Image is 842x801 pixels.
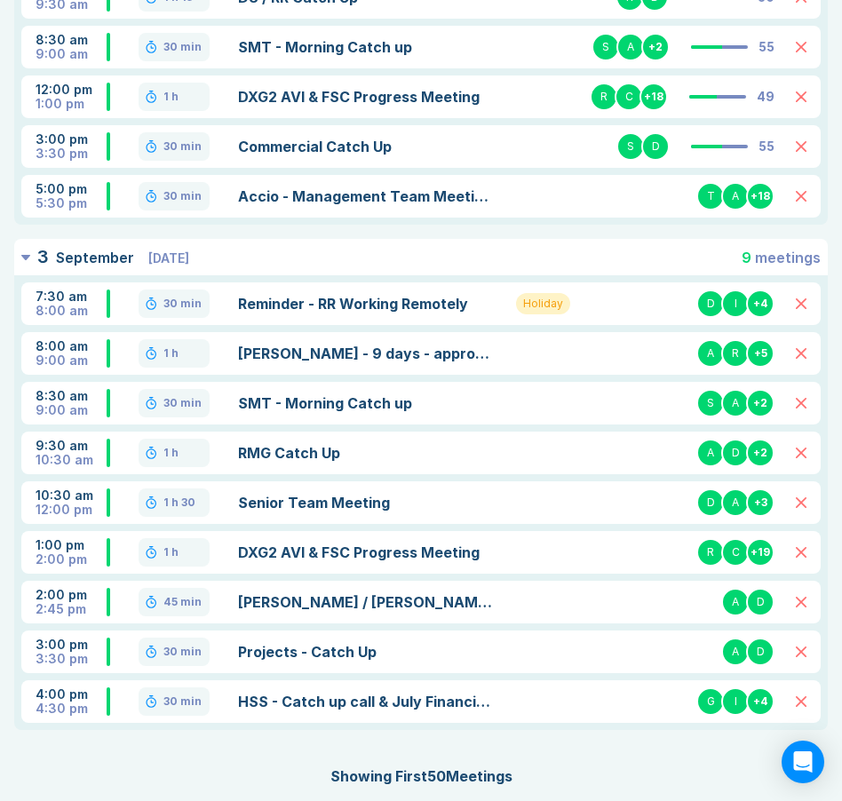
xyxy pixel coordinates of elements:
a: DXG2 AVI & FSC Progress Meeting [238,86,495,107]
button: Delete [796,646,806,657]
a: DXG2 AVI & FSC Progress Meeting [238,542,495,563]
div: 9:00 am [36,47,107,61]
div: 1 h [163,346,179,361]
div: D [696,289,725,318]
button: Delete [796,191,806,202]
div: 55 [759,139,774,154]
div: A [721,588,750,616]
div: Holiday [516,293,570,314]
div: 30 min [163,645,202,659]
a: Commercial Catch Up [238,136,495,157]
div: I [721,289,750,318]
button: Delete [796,448,806,458]
div: A [721,488,750,517]
div: 49 [757,90,774,104]
div: T [696,182,725,210]
div: 8:30 am [36,389,107,403]
div: + 18 [746,182,774,210]
div: + 4 [746,687,774,716]
div: S [592,33,620,61]
div: 4:00 pm [36,687,107,702]
div: R [721,339,750,368]
div: 45 min [163,595,202,609]
div: + 19 [746,538,774,567]
div: A [616,33,645,61]
div: D [721,439,750,467]
button: Delete [796,91,806,102]
div: 8:30 am [36,33,107,47]
div: 3:00 pm [36,638,107,652]
a: Senior Team Meeting [238,492,495,513]
div: 3:30 pm [36,652,107,666]
div: + 5 [746,339,774,368]
div: 30 min [163,189,202,203]
div: 9:30 am [36,439,107,453]
div: 5:00 pm [36,182,107,196]
div: C [615,83,643,111]
span: September [56,249,138,266]
div: + 3 [746,488,774,517]
div: R [590,83,618,111]
div: 10:30 am [36,453,107,467]
a: RMG Catch Up [238,442,495,464]
div: Showing First 50 Meetings [14,765,828,787]
div: D [746,638,774,666]
button: Delete [796,141,806,152]
div: 4:30 pm [36,702,107,716]
div: A [721,389,750,417]
div: 30 min [163,297,202,311]
div: 1 h [163,446,179,460]
div: G [696,687,725,716]
div: 30 min [163,139,202,154]
div: 2:00 pm [36,588,107,602]
div: 8:00 am [36,304,107,318]
div: + 2 [746,389,774,417]
div: R [696,538,725,567]
span: 9 [742,249,751,266]
a: SMT - Morning Catch up [238,393,495,414]
div: S [696,389,725,417]
button: Delete [796,547,806,558]
a: [PERSON_NAME] - 9 days - approved AW - Noted IP [238,343,495,364]
a: HSS - Catch up call & July Financial Review [238,691,495,712]
div: 2:00 pm [36,552,107,567]
div: 12:00 pm [36,503,107,517]
div: 1 h 30 [163,496,195,510]
div: 2:45 pm [36,602,107,616]
div: 8:00 am [36,339,107,353]
div: D [641,132,670,161]
div: 30 min [163,694,202,709]
button: Delete [796,497,806,508]
span: [DATE] [148,250,189,266]
div: 9:00 am [36,353,107,368]
button: Delete [796,348,806,359]
div: A [696,339,725,368]
div: A [696,439,725,467]
div: + 2 [641,33,670,61]
div: D [746,588,774,616]
button: Delete [796,597,806,607]
span: meeting s [755,249,821,266]
div: 7:30 am [36,289,107,304]
div: + 18 [639,83,668,111]
div: 12:00 pm [36,83,107,97]
div: A [721,182,750,210]
div: 5:30 pm [36,196,107,210]
div: C [721,538,750,567]
a: [PERSON_NAME] / [PERSON_NAME] - 1:1 Meeting [238,591,495,613]
div: 55 [759,40,774,54]
a: Accio - Management Team Meeting Completion of Meeting minute [238,186,495,207]
div: 1:00 pm [36,97,107,111]
div: D [696,488,725,517]
div: 30 min [163,396,202,410]
span: 3 [37,246,49,267]
div: S [616,132,645,161]
a: Projects - Catch Up [238,641,495,662]
div: 9:00 am [36,403,107,417]
button: Delete [796,696,806,707]
div: 30 min [163,40,202,54]
div: 3:00 pm [36,132,107,147]
div: 1 h [163,545,179,559]
button: Delete [796,42,806,52]
button: Delete [796,298,806,309]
